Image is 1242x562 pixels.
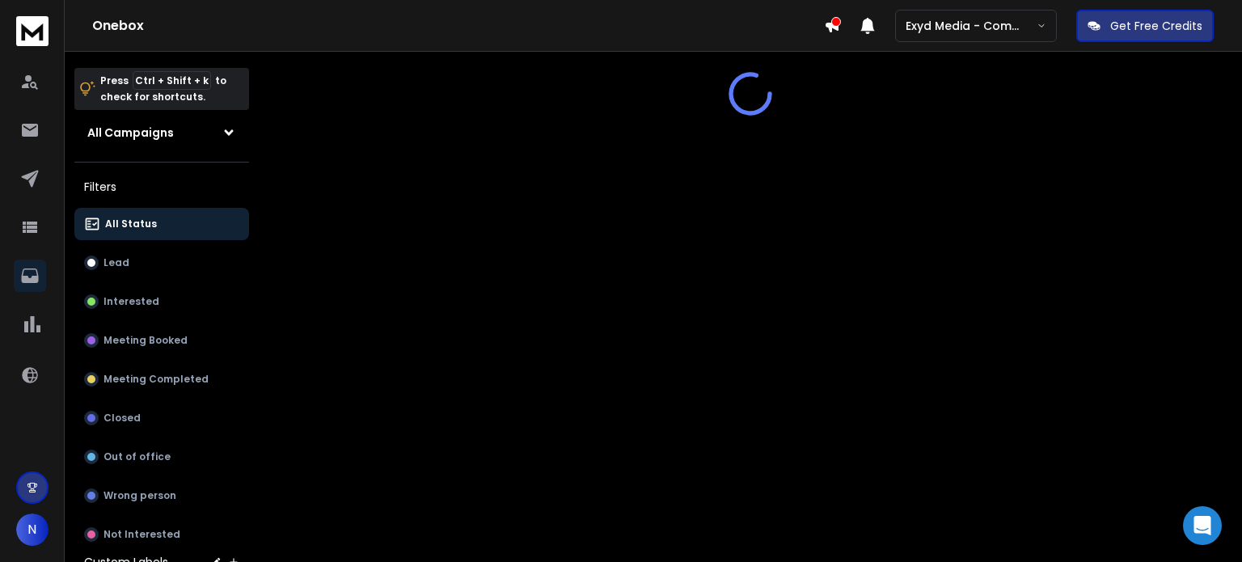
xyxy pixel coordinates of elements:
button: Lead [74,247,249,279]
h3: Filters [74,175,249,198]
p: Out of office [103,450,171,463]
button: N [16,513,49,546]
p: Closed [103,412,141,425]
button: All Campaigns [74,116,249,149]
button: Interested [74,285,249,318]
p: Wrong person [103,489,176,502]
p: Lead [103,256,129,269]
p: Meeting Completed [103,373,209,386]
p: All Status [105,218,157,230]
p: Meeting Booked [103,334,188,347]
span: Ctrl + Shift + k [133,71,211,90]
h1: All Campaigns [87,125,174,141]
button: Closed [74,402,249,434]
p: Get Free Credits [1110,18,1202,34]
button: Get Free Credits [1076,10,1214,42]
div: Open Intercom Messenger [1183,506,1222,545]
button: All Status [74,208,249,240]
button: Meeting Completed [74,363,249,395]
button: Out of office [74,441,249,473]
img: logo [16,16,49,46]
button: Meeting Booked [74,324,249,357]
button: Not Interested [74,518,249,551]
h1: Onebox [92,16,824,36]
p: Press to check for shortcuts. [100,73,226,105]
p: Not Interested [103,528,180,541]
button: Wrong person [74,480,249,512]
p: Exyd Media - Commercial Cleaning [906,18,1037,34]
p: Interested [103,295,159,308]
